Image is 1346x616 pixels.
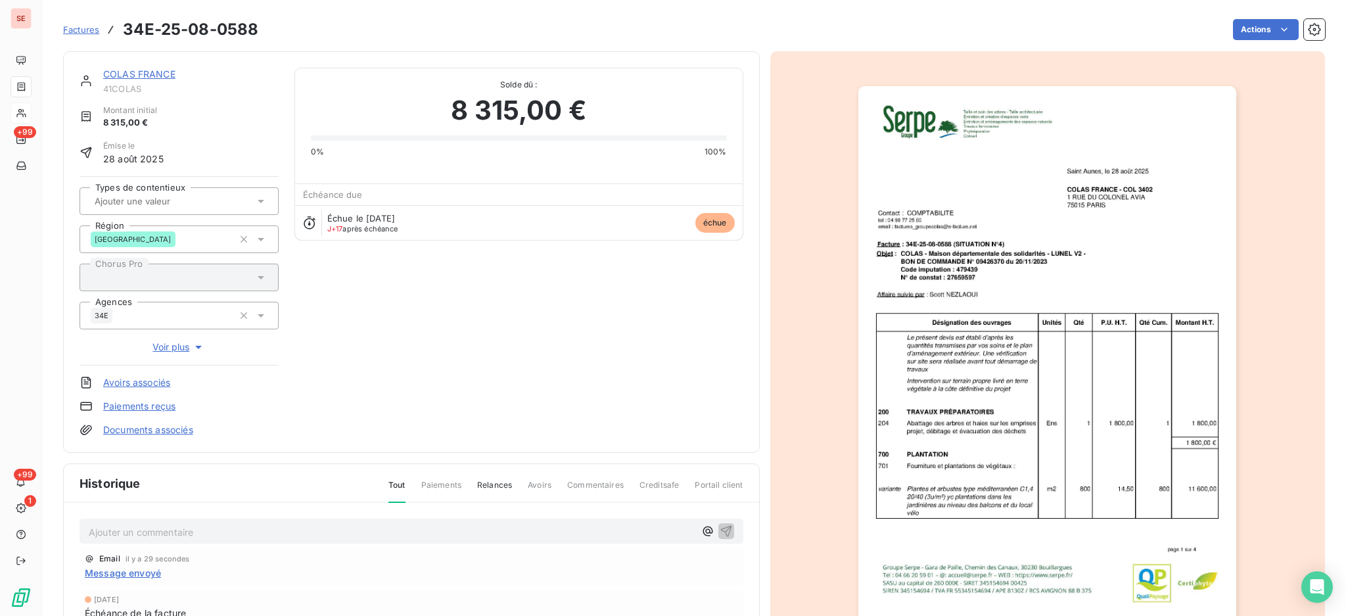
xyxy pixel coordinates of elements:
div: SE [11,8,32,29]
span: 100% [705,146,727,158]
span: 8 315,00 € [103,116,157,130]
h3: 34E-25-08-0588 [123,18,258,41]
span: +99 [14,126,36,138]
button: Actions [1233,19,1299,40]
span: Portail client [695,479,743,502]
span: il y a 29 secondes [126,555,190,563]
span: Relances [477,479,512,502]
a: COLAS FRANCE [103,68,175,80]
span: Email [99,555,120,563]
span: J+17 [327,224,343,233]
span: [DATE] [94,596,119,604]
span: Solde dû : [311,79,727,91]
span: 34E [95,312,108,320]
img: Logo LeanPay [11,587,32,608]
a: Documents associés [103,423,193,437]
span: Avoirs [528,479,551,502]
span: 41COLAS [103,83,279,94]
span: Échéance due [303,189,363,200]
a: Paiements reçus [103,400,175,413]
span: 0% [311,146,324,158]
div: Open Intercom Messenger [1301,571,1333,603]
span: Échue le [DATE] [327,213,395,224]
a: Avoirs associés [103,376,170,389]
span: Montant initial [103,105,157,116]
span: Historique [80,475,141,492]
span: 8 315,00 € [451,91,586,130]
button: Voir plus [80,340,279,354]
span: Émise le [103,140,164,152]
span: Tout [388,479,406,503]
span: Commentaires [567,479,624,502]
span: après échéance [327,225,398,233]
a: Factures [63,23,99,36]
span: échue [695,213,735,233]
span: Message envoyé [85,566,161,580]
span: Creditsafe [639,479,680,502]
span: +99 [14,469,36,481]
span: 28 août 2025 [103,152,164,166]
span: Voir plus [152,341,205,354]
input: Ajouter une valeur [93,195,225,207]
span: [GEOGRAPHIC_DATA] [95,235,172,243]
span: Factures [63,24,99,35]
span: Paiements [421,479,461,502]
span: 1 [24,495,36,507]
